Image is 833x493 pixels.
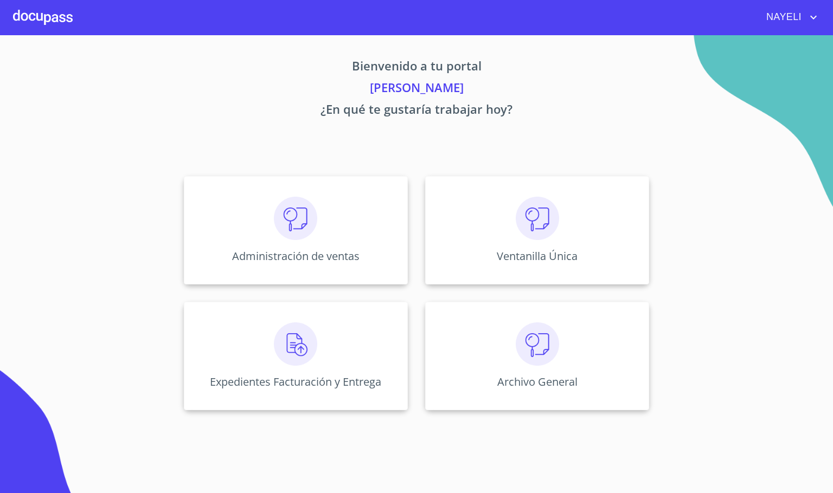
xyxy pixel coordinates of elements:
p: Administración de ventas [232,249,360,263]
p: Ventanilla Única [497,249,578,263]
p: [PERSON_NAME] [82,79,751,100]
button: account of current user [758,9,820,26]
p: Expedientes Facturación y Entrega [210,374,381,389]
img: consulta.png [516,197,559,240]
img: consulta.png [516,322,559,366]
img: carga.png [274,322,317,366]
img: consulta.png [274,197,317,240]
span: NAYELI [758,9,807,26]
p: Archivo General [497,374,578,389]
p: Bienvenido a tu portal [82,57,751,79]
p: ¿En qué te gustaría trabajar hoy? [82,100,751,122]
